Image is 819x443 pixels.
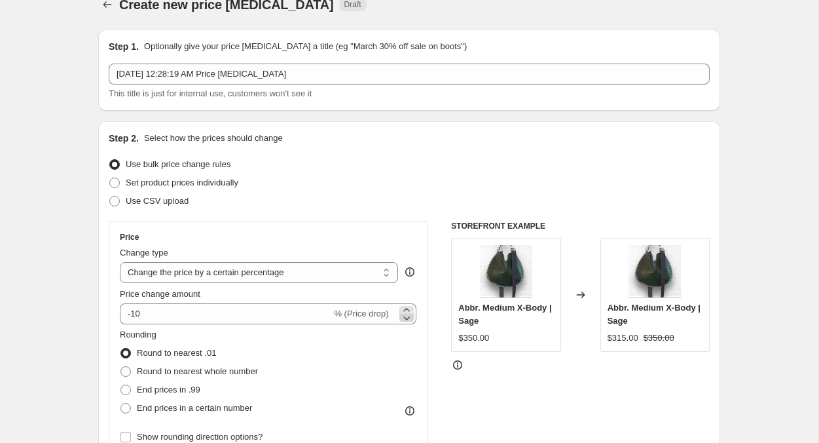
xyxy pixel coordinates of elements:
[120,303,331,324] input: -15
[120,330,156,339] span: Rounding
[137,403,252,413] span: End prices in a certain number
[109,64,710,85] input: 30% off holiday sale
[144,40,467,53] p: Optionally give your price [MEDICAL_DATA] a title (eg "March 30% off sale on boots")
[451,221,710,231] h6: STOREFRONT EXAMPLE
[628,245,681,298] img: Copy_of_RBL-ETSY-120902B_80x.jpg
[458,303,551,326] span: Abbr. Medium X-Body | Sage
[608,332,638,345] div: $315.00
[144,132,283,145] p: Select how the prices should change
[120,232,139,242] h3: Price
[120,248,168,258] span: Change type
[458,332,489,345] div: $350.00
[109,88,312,98] span: This title is just for internal use, customers won't see it
[137,385,200,395] span: End prices in .99
[137,366,258,376] span: Round to nearest whole number
[644,332,674,345] strike: $350.00
[109,40,139,53] h2: Step 1.
[109,132,139,145] h2: Step 2.
[403,265,416,279] div: help
[126,196,189,206] span: Use CSV upload
[126,178,238,187] span: Set product prices individually
[137,432,263,442] span: Show rounding direction options?
[480,245,532,298] img: Copy_of_RBL-ETSY-120902B_80x.jpg
[334,309,388,318] span: % (Price drop)
[120,289,200,299] span: Price change amount
[137,348,216,358] span: Round to nearest .01
[126,159,230,169] span: Use bulk price change rules
[608,303,701,326] span: Abbr. Medium X-Body | Sage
